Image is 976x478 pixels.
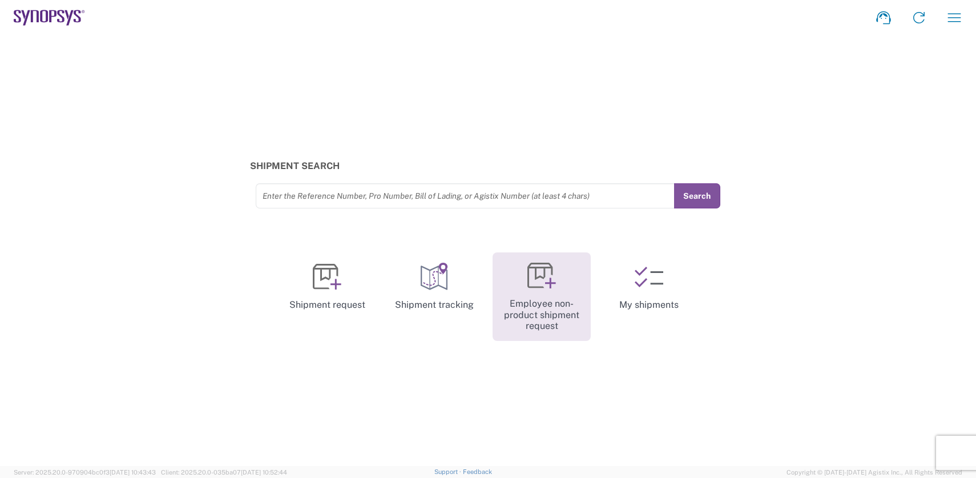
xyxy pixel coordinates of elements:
[250,160,726,171] h3: Shipment Search
[385,252,483,321] a: Shipment tracking
[14,469,156,476] span: Server: 2025.20.0-970904bc0f3
[278,252,376,321] a: Shipment request
[434,468,463,475] a: Support
[110,469,156,476] span: [DATE] 10:43:43
[241,469,287,476] span: [DATE] 10:52:44
[161,469,287,476] span: Client: 2025.20.0-035ba07
[463,468,492,475] a: Feedback
[493,252,591,341] a: Employee non-product shipment request
[600,252,698,321] a: My shipments
[674,183,720,208] button: Search
[787,467,962,477] span: Copyright © [DATE]-[DATE] Agistix Inc., All Rights Reserved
